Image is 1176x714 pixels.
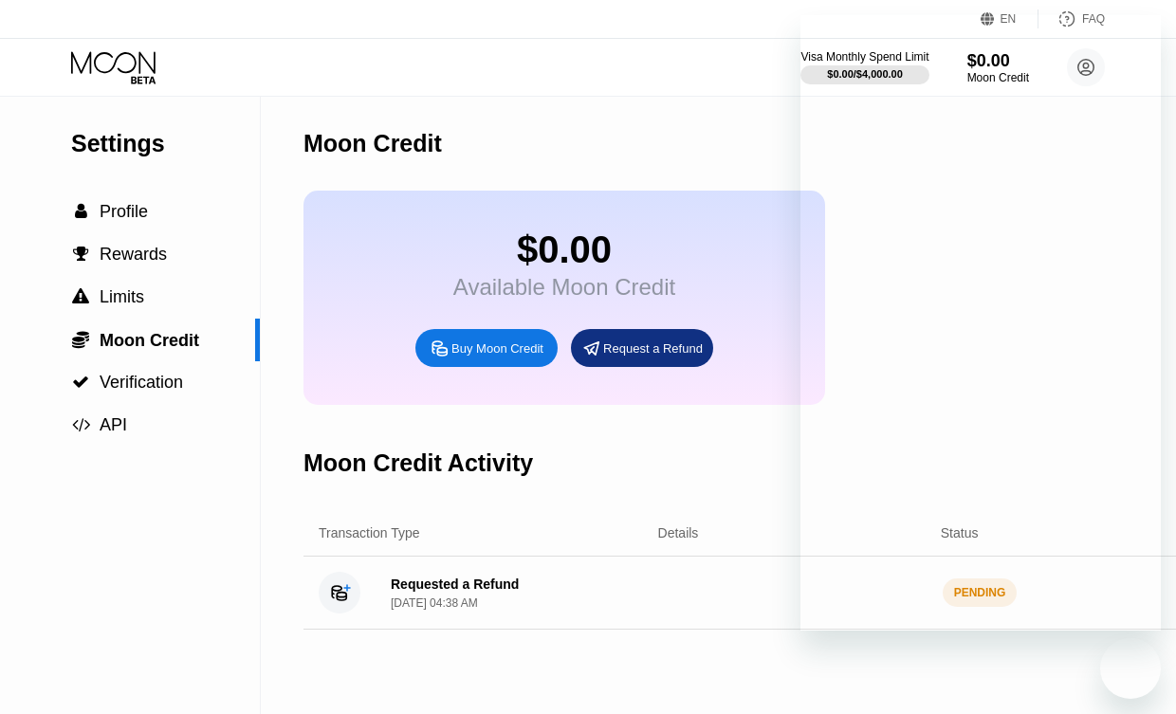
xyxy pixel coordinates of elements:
[71,246,90,263] div: 
[303,130,442,157] div: Moon Credit
[71,416,90,433] div: 
[391,596,478,610] div: [DATE] 04:38 AM
[71,374,90,391] div: 
[100,202,148,221] span: Profile
[71,130,260,157] div: Settings
[571,329,713,367] div: Request a Refund
[100,331,199,350] span: Moon Credit
[72,288,89,305] span: 
[75,203,87,220] span: 
[1001,12,1017,26] div: EN
[72,416,90,433] span: 
[453,274,675,301] div: Available Moon Credit
[319,525,420,540] div: Transaction Type
[1100,638,1161,699] iframe: Button to launch messaging window, conversation in progress
[100,287,144,306] span: Limits
[451,340,543,357] div: Buy Moon Credit
[453,229,675,271] div: $0.00
[981,9,1038,28] div: EN
[71,203,90,220] div: 
[100,245,167,264] span: Rewards
[1082,12,1105,26] div: FAQ
[71,330,90,349] div: 
[603,340,703,357] div: Request a Refund
[658,525,699,540] div: Details
[415,329,558,367] div: Buy Moon Credit
[1038,9,1105,28] div: FAQ
[73,246,89,263] span: 
[303,449,533,477] div: Moon Credit Activity
[71,288,90,305] div: 
[72,374,89,391] span: 
[100,415,127,434] span: API
[72,330,89,349] span: 
[100,373,183,392] span: Verification
[391,577,519,592] div: Requested a Refund
[800,15,1161,631] iframe: Messaging window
